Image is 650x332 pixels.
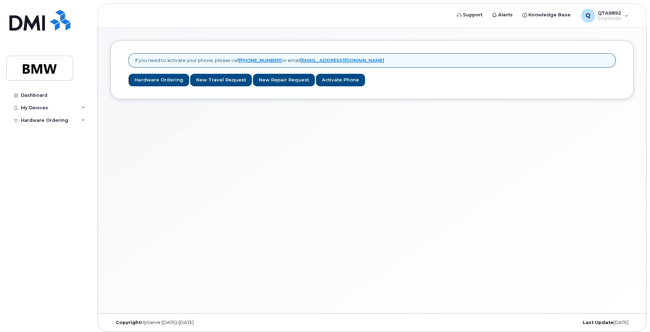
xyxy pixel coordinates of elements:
strong: Copyright [116,320,141,325]
a: [PHONE_NUMBER] [239,57,282,63]
div: [DATE] [459,320,634,325]
a: New Repair Request [253,74,315,87]
strong: Last Update [583,320,613,325]
a: New Travel Request [190,74,252,87]
div: MyServe [DATE]–[DATE] [110,320,285,325]
a: Activate Phone [316,74,365,87]
p: If you need to activate your phone, please call or email [135,57,384,64]
a: [EMAIL_ADDRESS][DOMAIN_NAME] [300,57,384,63]
a: Hardware Ordering [129,74,189,87]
